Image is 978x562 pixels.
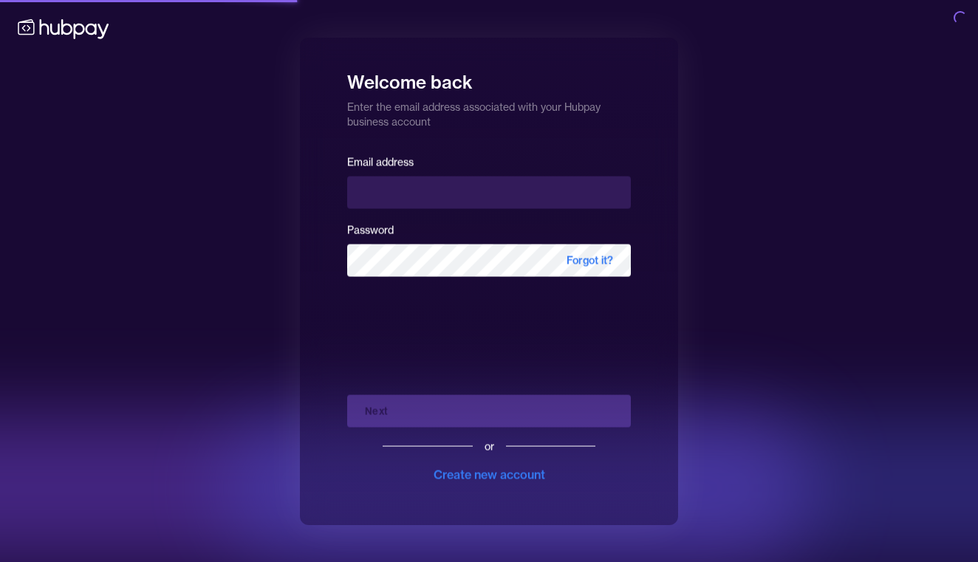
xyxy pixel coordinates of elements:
label: Email address [347,155,414,168]
div: or [485,439,494,453]
h1: Welcome back [347,61,631,93]
span: Forgot it? [549,244,631,276]
div: Create new account [434,465,545,483]
p: Enter the email address associated with your Hubpay business account [347,93,631,128]
label: Password [347,223,394,236]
